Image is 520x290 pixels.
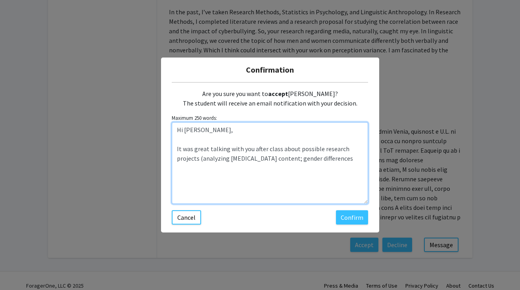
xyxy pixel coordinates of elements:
iframe: Chat [6,254,34,284]
h5: Confirmation [167,64,373,76]
small: Maximum 250 words: [172,114,368,122]
b: accept [268,90,288,98]
button: Cancel [172,210,201,225]
button: Confirm [336,210,368,225]
div: Are you sure you want to [PERSON_NAME]? The student will receive an email notification with your ... [172,83,368,114]
textarea: Customize the message being sent to the student... [172,122,368,204]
